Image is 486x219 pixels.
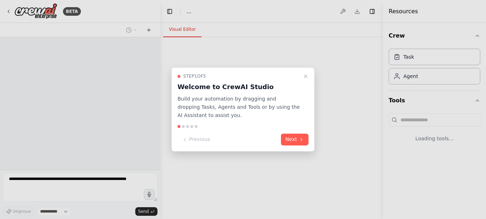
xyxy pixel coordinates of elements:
button: Close walkthrough [301,72,310,81]
h3: Welcome to CrewAI Studio [178,82,300,92]
button: Previous [178,134,214,146]
span: Step 1 of 5 [183,73,206,79]
button: Next [281,134,308,146]
button: Hide left sidebar [165,6,175,16]
p: Build your automation by dragging and dropping Tasks, Agents and Tools or by using the AI Assista... [178,95,300,119]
